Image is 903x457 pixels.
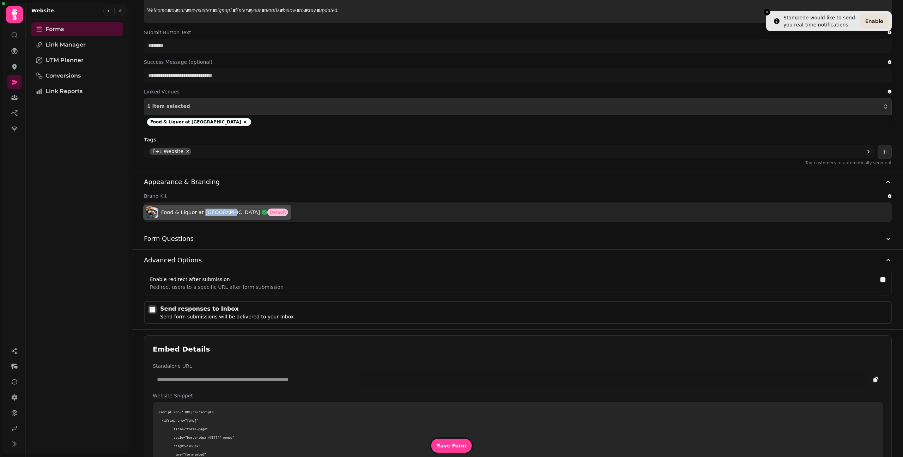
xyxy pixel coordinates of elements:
button: 1 item selected [144,98,892,115]
span: 1 item selected [147,104,190,109]
label: Brand Kit [144,193,167,200]
div: Tag customers to automatically segment [144,160,892,165]
span: Link Manager [46,41,86,49]
button: Advanced Options [144,250,892,271]
a: UTM Planner [31,53,123,67]
label: Website Snippet [153,392,883,399]
div: Stampede would like to send you real-time notifications [783,14,857,28]
label: Linked Venues [144,88,180,95]
span: Food & Liquor at [GEOGRAPHIC_DATA] [161,209,260,216]
span: Save Form [437,443,466,448]
span: UTM Planner [46,56,84,65]
h3: Form Questions [144,234,194,244]
a: Forms [31,22,123,36]
div: Send form submissions will be delivered to your Inbox [160,313,294,320]
img: Food & Liquor at Danesbury House [146,206,158,218]
h3: Appearance & Branding [144,177,220,187]
span: Link Reports [46,87,83,96]
button: Appearance & Branding [144,171,892,193]
h3: Advanced Options [144,255,202,265]
span: Conversions [46,72,81,80]
a: Conversions [31,69,123,83]
a: Link Manager [31,38,123,52]
h2: Website [31,7,54,14]
button: Save Form [431,439,472,453]
label: Submit Button Text [144,29,191,36]
label: Enable redirect after submission [150,276,230,282]
button: copy [869,372,883,386]
button: Form Questions [144,228,892,249]
label: Success Message (optional) [144,59,212,66]
label: Standalone URL [153,362,883,370]
button: add [878,145,892,159]
h2: Embed Details [153,344,210,354]
div: Send responses to Inbox [160,305,294,313]
div: Food & Liquor at [GEOGRAPHIC_DATA] [147,118,251,126]
span: Default [267,209,288,216]
label: Tags [144,136,157,144]
button: Enable [860,14,889,28]
p: Redirect users to a specific URL after form submission [150,282,876,290]
a: Link Reports [31,84,123,98]
span: Forms [46,25,64,33]
button: Close toast [763,8,770,16]
p: F+L Website [152,148,183,155]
